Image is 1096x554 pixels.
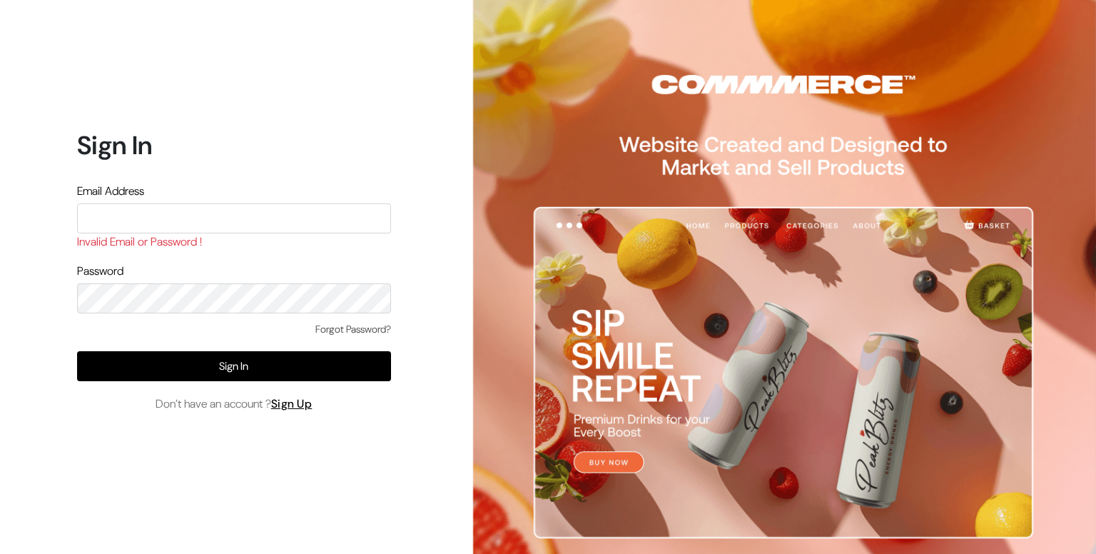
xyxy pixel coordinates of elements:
a: Sign Up [271,396,313,411]
a: Forgot Password? [315,322,391,337]
label: Password [77,263,123,280]
button: Sign In [77,351,391,381]
span: Don’t have an account ? [156,396,313,413]
h1: Sign In [77,130,391,161]
label: Invalid Email or Password ! [77,233,202,251]
label: Email Address [77,183,144,200]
